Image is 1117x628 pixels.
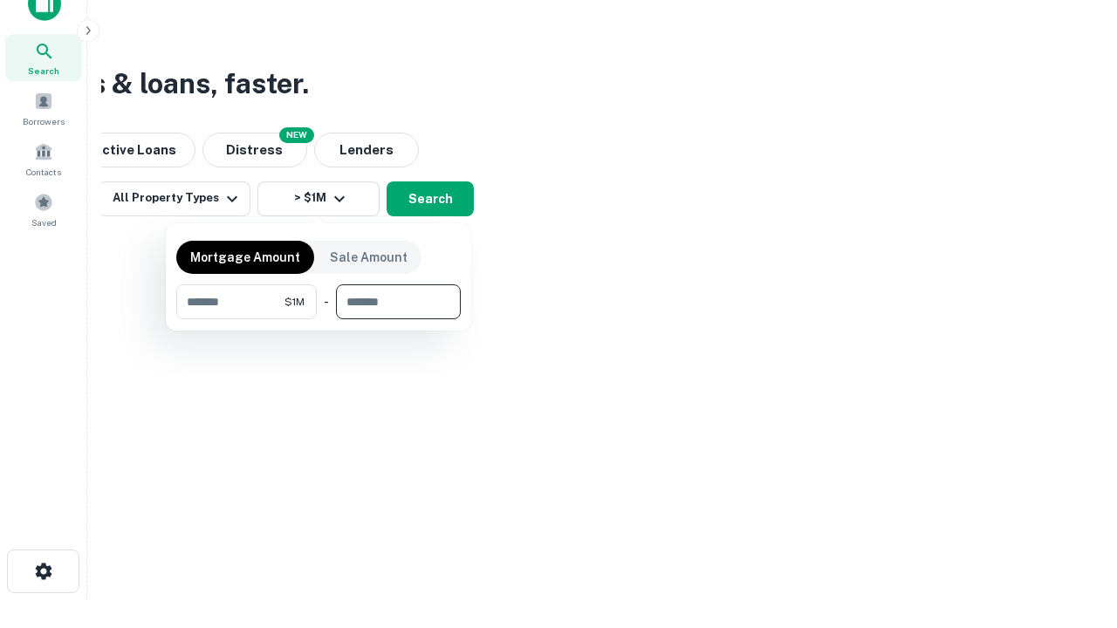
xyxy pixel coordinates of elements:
[324,284,329,319] div: -
[284,294,305,310] span: $1M
[1030,488,1117,572] iframe: Chat Widget
[190,248,300,267] p: Mortgage Amount
[330,248,408,267] p: Sale Amount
